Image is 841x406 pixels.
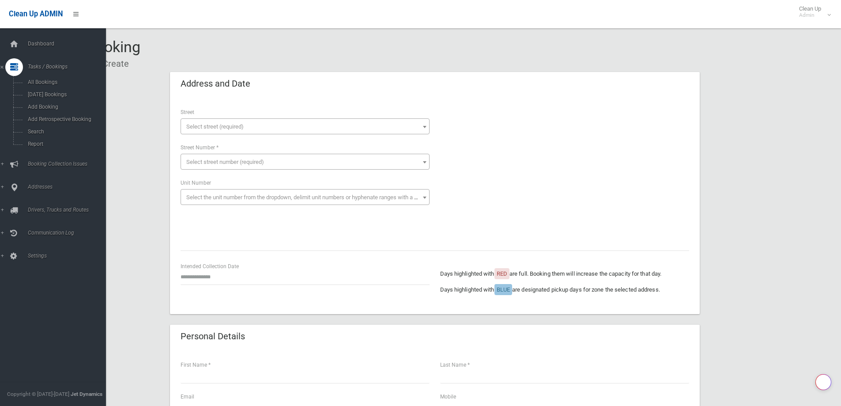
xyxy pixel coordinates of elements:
p: Days highlighted with are full. Booking them will increase the capacity for that day. [440,269,689,279]
span: All Bookings [25,79,105,85]
span: Clean Up [795,5,830,19]
header: Address and Date [170,75,261,92]
span: Report [25,141,105,147]
span: Dashboard [25,41,113,47]
p: Days highlighted with are designated pickup days for zone the selected address. [440,285,689,295]
span: Addresses [25,184,113,190]
small: Admin [799,12,821,19]
span: Add Booking [25,104,105,110]
span: Settings [25,253,113,259]
span: Booking Collection Issues [25,161,113,167]
span: Copyright © [DATE]-[DATE] [7,391,69,397]
span: Clean Up ADMIN [9,10,63,18]
span: Drivers, Trucks and Routes [25,207,113,213]
span: Select street (required) [186,123,244,130]
span: RED [497,270,507,277]
span: BLUE [497,286,510,293]
span: Communication Log [25,230,113,236]
li: Create [96,56,129,72]
span: [DATE] Bookings [25,91,105,98]
span: Tasks / Bookings [25,64,113,70]
span: Select street number (required) [186,159,264,165]
header: Personal Details [170,328,256,345]
span: Add Retrospective Booking [25,116,105,122]
strong: Jet Dynamics [71,391,102,397]
span: Search [25,129,105,135]
span: Select the unit number from the dropdown, delimit unit numbers or hyphenate ranges with a comma [186,194,433,201]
